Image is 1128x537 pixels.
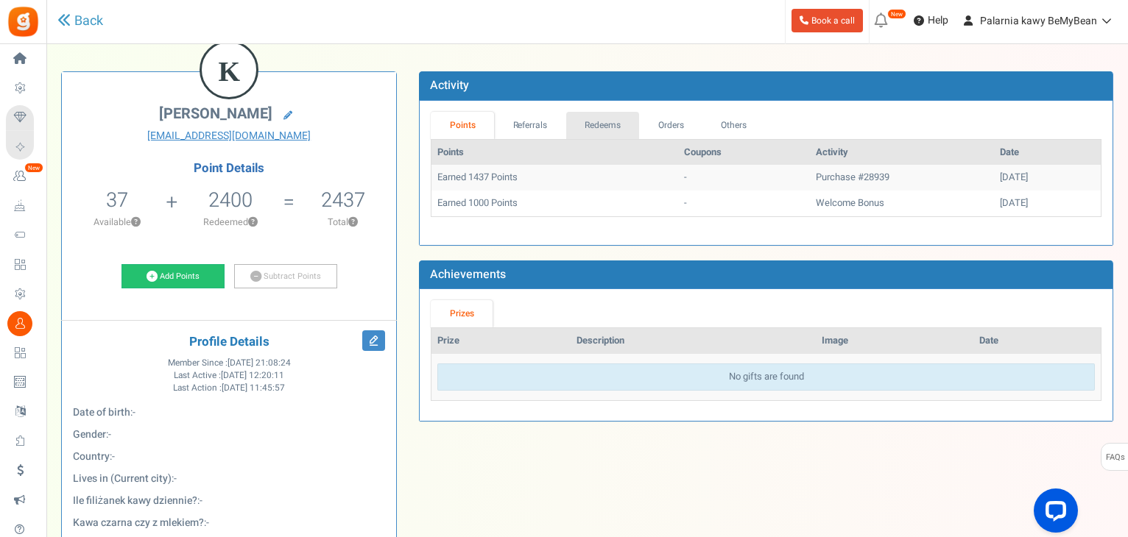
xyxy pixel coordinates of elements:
[348,218,358,227] button: ?
[431,300,493,327] a: Prizes
[678,165,810,191] td: -
[200,493,202,508] span: -
[112,449,115,464] span: -
[24,163,43,173] em: New
[810,165,994,191] td: Purchase #28939
[1105,444,1125,472] span: FAQs
[437,363,1095,391] div: No gifts are found
[73,515,204,530] b: Kawa czarna czy z mlekiem?
[73,494,385,508] p: :
[792,9,863,32] a: Book a call
[228,357,291,369] span: [DATE] 21:08:24
[1000,196,1095,210] div: [DATE]
[168,357,291,369] span: Member Since :
[73,427,385,442] p: :
[431,328,571,354] th: Prize
[6,164,40,189] a: New
[106,185,128,215] span: 37
[362,330,385,351] i: Edit Profile
[174,369,284,382] span: Last Active :
[494,112,566,139] a: Referrals
[73,129,385,143] a: [EMAIL_ADDRESS][DOMAIN_NAME]
[221,369,284,382] span: [DATE] 12:20:11
[73,405,385,420] p: :
[208,189,253,211] h5: 2400
[173,382,285,394] span: Last Action :
[73,427,106,442] b: Gender
[431,112,494,139] a: Points
[321,189,365,211] h5: 2437
[431,165,678,191] td: Earned 1437 Points
[73,449,110,464] b: Country
[179,216,281,229] p: Redeemed
[73,472,385,486] p: :
[994,140,1101,166] th: Date
[131,218,141,227] button: ?
[810,140,994,166] th: Activity
[7,5,40,38] img: Gratisfaction
[202,43,256,100] figcaption: K
[73,449,385,464] p: :
[108,427,111,442] span: -
[159,103,272,124] span: [PERSON_NAME]
[431,191,678,216] td: Earned 1000 Points
[206,515,209,530] span: -
[73,516,385,530] p: :
[924,13,948,28] span: Help
[297,216,389,229] p: Total
[678,140,810,166] th: Coupons
[69,216,164,229] p: Available
[133,405,135,420] span: -
[431,140,678,166] th: Points
[571,328,816,354] th: Description
[174,471,177,486] span: -
[430,77,469,94] b: Activity
[73,405,130,420] b: Date of birth
[1000,171,1095,185] div: [DATE]
[887,9,906,19] em: New
[908,9,954,32] a: Help
[62,162,396,175] h4: Point Details
[980,13,1097,29] span: Palarnia kawy BeMyBean
[430,266,506,283] b: Achievements
[248,218,258,227] button: ?
[234,264,337,289] a: Subtract Points
[57,12,103,31] a: Back
[121,264,225,289] a: Add Points
[73,471,172,486] b: Lives in (Current city)
[702,112,766,139] a: Others
[973,328,1101,354] th: Date
[816,328,973,354] th: Image
[222,382,285,394] span: [DATE] 11:45:57
[810,191,994,216] td: Welcome Bonus
[566,112,640,139] a: Redeems
[678,191,810,216] td: -
[639,112,702,139] a: Orders
[73,335,385,349] h4: Profile Details
[73,493,197,508] b: Ile filiżanek kawy dziennie?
